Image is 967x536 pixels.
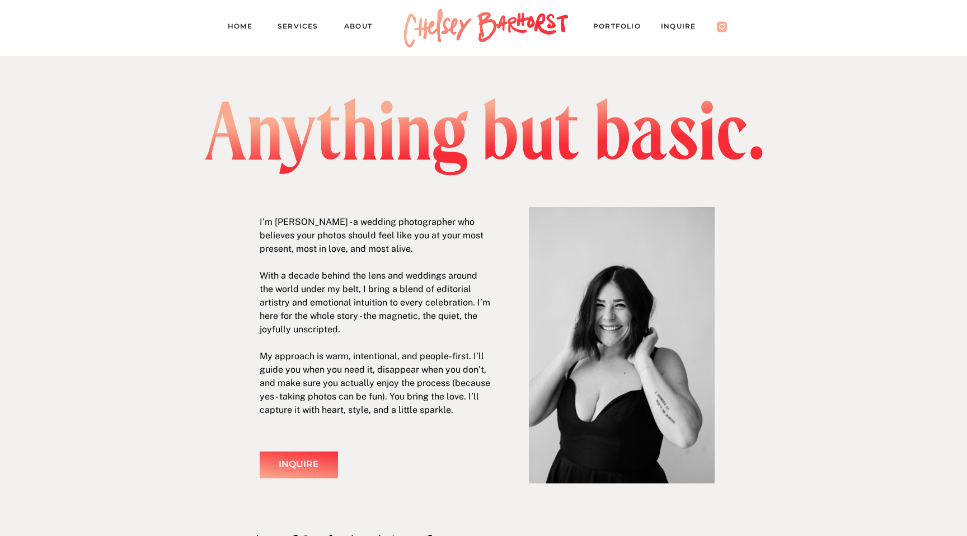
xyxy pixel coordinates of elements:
a: About [344,20,383,36]
a: Home [228,20,261,36]
a: Services [278,20,328,36]
p: I’m [PERSON_NAME] - a wedding photographer who believes your photos should feel like you at your ... [260,215,492,417]
a: Inquire [661,20,707,36]
div: Inquire [266,457,332,473]
a: PORTFOLIO [593,20,651,36]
